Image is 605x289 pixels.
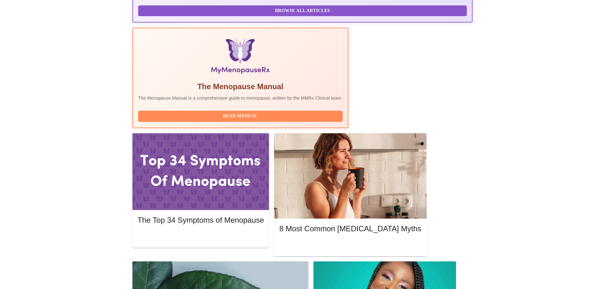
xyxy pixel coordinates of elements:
[171,38,310,76] img: Menopause Manual
[145,7,460,15] span: Browse All Articles
[138,8,468,13] a: Browse All Articles
[138,95,343,101] p: The Menopause Manual is a comprehensive guide to menopause, written by the MMRx Clinical team.
[138,113,344,118] a: Read Manual
[138,233,266,239] a: Read More
[279,242,423,247] a: Read More
[138,5,467,16] button: Browse All Articles
[138,215,264,225] h5: The Top 34 Symptoms of Menopause
[138,82,343,92] h5: The Menopause Manual
[286,241,415,249] span: Read More
[279,224,421,234] h5: 8 Most Common [MEDICAL_DATA] Myths
[144,233,258,240] span: Read More
[145,112,336,120] span: Read Manual
[138,231,264,242] button: Read More
[138,111,343,122] button: Read Manual
[279,240,421,251] button: Read More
